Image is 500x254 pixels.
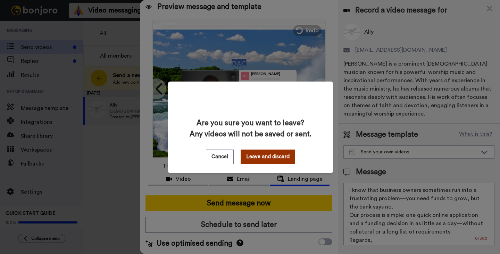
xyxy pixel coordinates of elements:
[16,21,27,32] img: Profile image for Operator
[30,20,120,27] p: You’ll get replies here and in your email: ✉️ [EMAIL_ADDRESS][DOMAIN_NAME] Our usual reply time 🕒...
[241,150,295,164] button: Leave and discard
[10,15,128,37] div: message notification from Operator, 2m ago. You’ll get replies here and in your email: ✉️ alvinsl...
[190,119,311,127] span: Are you sure you want to leave?
[30,27,120,33] p: Message from Operator, sent 2m ago
[190,130,311,138] span: Any videos will not be saved or sent.
[206,150,234,164] button: Cancel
